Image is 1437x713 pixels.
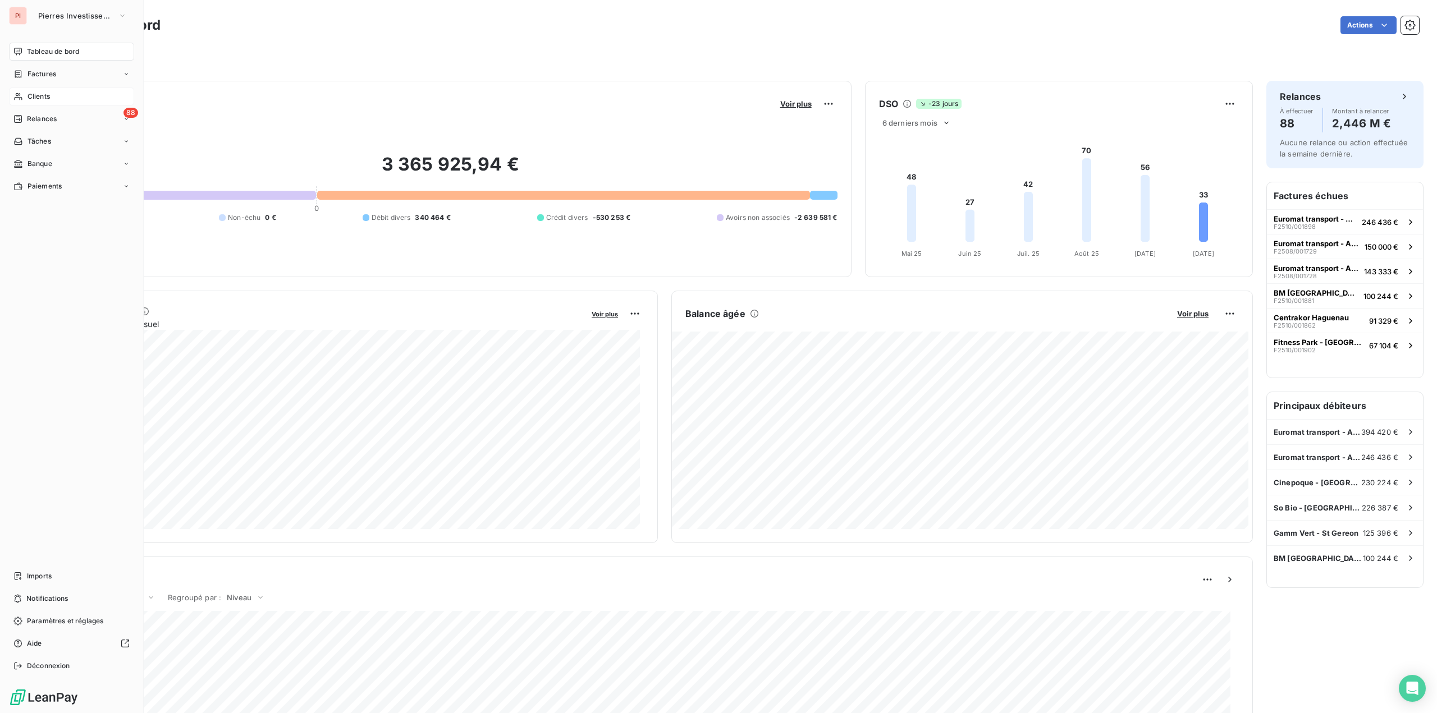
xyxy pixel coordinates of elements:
[1267,234,1423,259] button: Euromat transport - Athis Mons (BaiF2508/001729150 000 €
[1074,250,1099,257] tspan: Août 25
[1332,108,1391,114] span: Montant à relancer
[1274,273,1317,279] span: F2508/001728
[916,99,962,109] span: -23 jours
[588,309,621,319] button: Voir plus
[879,97,898,111] h6: DSO
[794,213,838,223] span: -2 639 581 €
[593,213,631,223] span: -530 253 €
[27,661,70,671] span: Déconnexion
[1267,283,1423,308] button: BM [GEOGRAPHIC_DATA]F2510/001881100 244 €
[1274,288,1359,297] span: BM [GEOGRAPHIC_DATA]
[685,307,745,320] h6: Balance âgée
[415,213,450,223] span: 340 464 €
[1361,427,1398,436] span: 394 420 €
[1274,478,1361,487] span: Cinepoque - [GEOGRAPHIC_DATA] (75006)
[1280,108,1314,114] span: À effectuer
[9,634,134,652] a: Aide
[1399,675,1426,702] div: Open Intercom Messenger
[1267,209,1423,234] button: Euromat transport - Athis Mons (BaiF2510/001898246 436 €
[27,638,42,648] span: Aide
[1267,333,1423,357] button: Fitness Park - [GEOGRAPHIC_DATA]F2510/00190267 104 €
[372,213,411,223] span: Débit divers
[882,118,937,127] span: 6 derniers mois
[1274,223,1316,230] span: F2510/001898
[27,571,52,581] span: Imports
[1369,316,1398,325] span: 91 329 €
[9,688,79,706] img: Logo LeanPay
[1174,309,1212,319] button: Voir plus
[168,593,221,602] span: Regroupé par :
[1280,90,1321,103] h6: Relances
[1369,341,1398,350] span: 67 104 €
[1280,138,1408,158] span: Aucune relance ou action effectuée la semaine dernière.
[958,250,981,257] tspan: Juin 25
[1361,478,1398,487] span: 230 224 €
[1274,453,1361,462] span: Euromat transport - Athis Mons (Bai
[28,159,52,169] span: Banque
[28,136,51,146] span: Tâches
[1363,528,1398,537] span: 125 396 €
[26,594,68,604] span: Notifications
[1274,248,1317,255] span: F2508/001729
[314,204,319,213] span: 0
[38,11,113,20] span: Pierres Investissement
[28,91,50,102] span: Clients
[1274,347,1316,353] span: F2510/001902
[546,213,588,223] span: Crédit divers
[1193,250,1214,257] tspan: [DATE]
[777,99,815,109] button: Voir plus
[1267,392,1423,419] h6: Principaux débiteurs
[1340,16,1397,34] button: Actions
[1363,292,1398,301] span: 100 244 €
[1363,554,1398,563] span: 100 244 €
[1361,453,1398,462] span: 246 436 €
[1274,554,1363,563] span: BM [GEOGRAPHIC_DATA]
[1274,503,1362,512] span: So Bio - [GEOGRAPHIC_DATA]
[726,213,790,223] span: Avoirs non associés
[28,69,56,79] span: Factures
[123,108,138,118] span: 88
[1274,214,1357,223] span: Euromat transport - Athis Mons (Bai
[1274,264,1360,273] span: Euromat transport - Athis Mons (Bai
[1362,218,1398,227] span: 246 436 €
[1177,309,1209,318] span: Voir plus
[1274,239,1360,248] span: Euromat transport - Athis Mons (Bai
[9,7,27,25] div: PI
[1017,250,1040,257] tspan: Juil. 25
[1274,427,1361,436] span: Euromat transport - Athis Mons (Bai
[901,250,922,257] tspan: Mai 25
[1364,267,1398,276] span: 143 333 €
[1280,114,1314,132] h4: 88
[1365,242,1398,251] span: 150 000 €
[227,593,251,602] span: Niveau
[1274,313,1349,322] span: Centrakor Haguenau
[1274,338,1365,347] span: Fitness Park - [GEOGRAPHIC_DATA]
[1274,322,1316,329] span: F2510/001862
[27,616,103,626] span: Paramètres et réglages
[27,47,79,57] span: Tableau de bord
[1267,182,1423,209] h6: Factures échues
[63,318,584,330] span: Chiffre d'affaires mensuel
[1274,528,1358,537] span: Gamm Vert - St Gereon
[28,181,62,191] span: Paiements
[780,99,812,108] span: Voir plus
[265,213,276,223] span: 0 €
[1332,114,1391,132] h4: 2,446 M €
[1362,503,1398,512] span: 226 387 €
[1274,297,1314,304] span: F2510/001881
[1134,250,1156,257] tspan: [DATE]
[63,153,838,187] h2: 3 365 925,94 €
[1267,308,1423,333] button: Centrakor HaguenauF2510/00186291 329 €
[27,114,57,124] span: Relances
[228,213,260,223] span: Non-échu
[592,310,618,318] span: Voir plus
[1267,259,1423,283] button: Euromat transport - Athis Mons (BaiF2508/001728143 333 €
